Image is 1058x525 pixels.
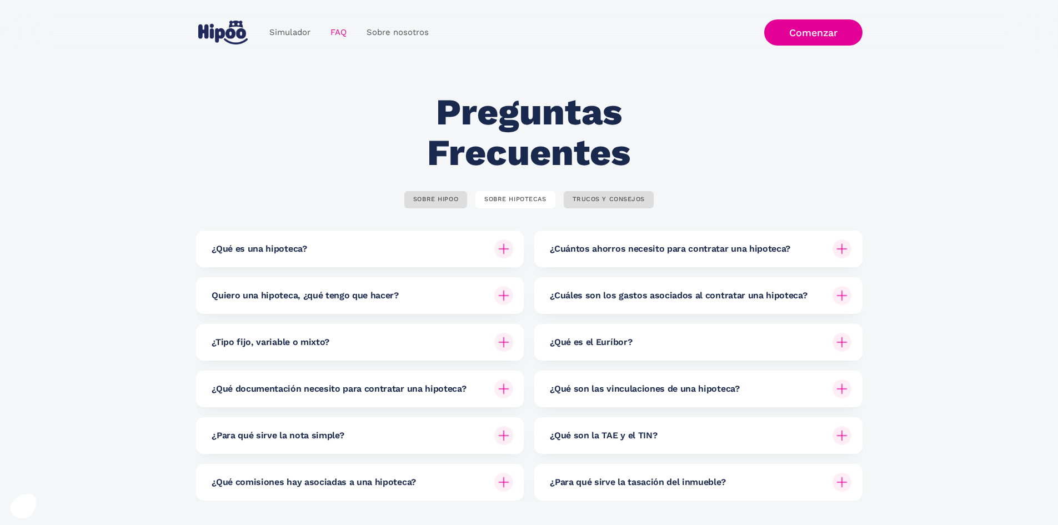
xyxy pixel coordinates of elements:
[212,383,466,395] h6: ¿Qué documentación necesito para contratar una hipoteca?
[550,429,657,442] h6: ¿Qué son la TAE y el TIN?
[212,429,344,442] h6: ¿Para qué sirve la nota simple?
[550,289,807,302] h6: ¿Cuáles son los gastos asociados al contratar una hipoteca?
[364,92,694,173] h2: Preguntas Frecuentes
[484,196,546,204] div: SOBRE HIPOTECAS
[550,243,790,255] h6: ¿Cuántos ahorros necesito para contratar una hipoteca?
[573,196,645,204] div: TRUCOS Y CONSEJOS
[196,16,250,49] a: home
[212,336,329,348] h6: ¿Tipo fijo, variable o mixto?
[550,336,632,348] h6: ¿Qué es el Euríbor?
[550,383,739,395] h6: ¿Qué son las vinculaciones de una hipoteca?
[357,22,439,43] a: Sobre nosotros
[212,243,307,255] h6: ¿Qué es una hipoteca?
[764,19,863,46] a: Comenzar
[320,22,357,43] a: FAQ
[259,22,320,43] a: Simulador
[212,476,416,488] h6: ¿Qué comisiones hay asociadas a una hipoteca?
[212,289,399,302] h6: Quiero una hipoteca, ¿qué tengo que hacer?
[550,476,725,488] h6: ¿Para qué sirve la tasación del inmueble?
[413,196,458,204] div: SOBRE HIPOO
